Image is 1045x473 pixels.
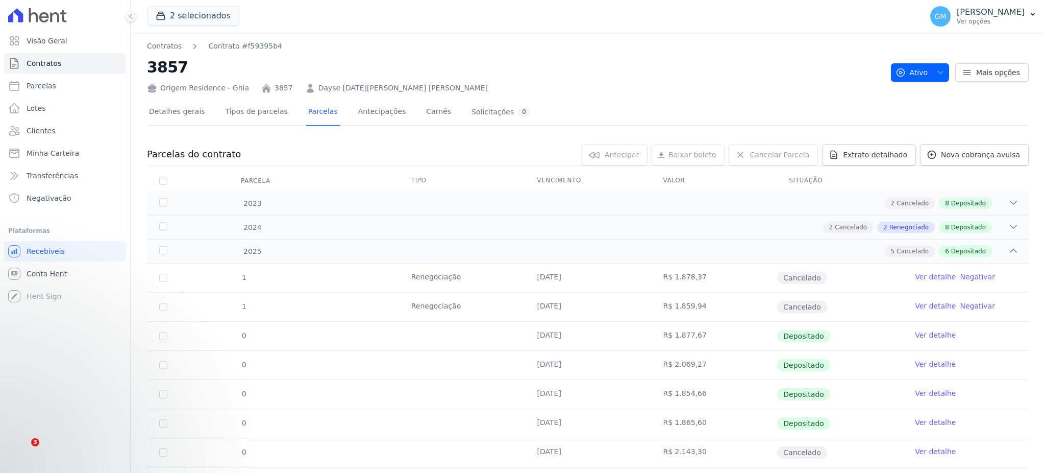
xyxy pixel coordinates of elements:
[525,380,651,409] td: [DATE]
[915,272,956,282] a: Ver detalhe
[951,223,986,232] span: Depositado
[399,170,525,192] th: Tipo
[951,247,986,256] span: Depositado
[945,223,949,232] span: 8
[8,374,212,445] iframe: Intercom notifications mensagem
[4,53,126,74] a: Contratos
[159,361,167,369] input: Só é possível selecionar pagamentos em aberto
[525,351,651,380] td: [DATE]
[915,388,956,398] a: Ver detalhe
[945,247,949,256] span: 6
[4,121,126,141] a: Clientes
[822,144,916,165] a: Extrato detalhado
[31,438,39,446] span: 3
[147,41,182,52] a: Contratos
[651,264,777,292] td: R$ 1.878,37
[951,199,986,208] span: Depositado
[891,199,895,208] span: 2
[275,83,293,93] a: 3857
[356,99,408,126] a: Antecipações
[777,330,830,342] span: Depositado
[241,332,246,340] span: 0
[777,170,903,192] th: Situação
[241,390,246,398] span: 0
[241,302,246,311] span: 1
[960,273,995,281] a: Negativar
[829,223,833,232] span: 2
[147,99,207,126] a: Detalhes gerais
[843,150,907,160] span: Extrato detalhado
[651,380,777,409] td: R$ 1.854,66
[4,76,126,96] a: Parcelas
[8,225,122,237] div: Plataformas
[241,419,246,427] span: 0
[4,143,126,163] a: Minha Carteira
[243,222,262,233] span: 2024
[4,241,126,262] a: Recebíveis
[469,99,532,126] a: Solicitações0
[651,409,777,438] td: R$ 1.865,60
[941,150,1020,160] span: Nova cobrança avulsa
[306,99,340,126] a: Parcelas
[651,438,777,467] td: R$ 2.143,30
[27,103,46,113] span: Lotes
[897,247,929,256] span: Cancelado
[883,223,887,232] span: 2
[525,322,651,350] td: [DATE]
[525,293,651,321] td: [DATE]
[27,148,79,158] span: Minha Carteira
[4,31,126,51] a: Visão Geral
[229,171,283,191] div: Parcela
[27,36,67,46] span: Visão Geral
[960,302,995,310] a: Negativar
[10,438,35,463] iframe: Intercom live chat
[777,388,830,400] span: Depositado
[159,448,167,457] input: Só é possível selecionar pagamentos em aberto
[915,359,956,369] a: Ver detalhe
[891,247,895,256] span: 5
[241,361,246,369] span: 0
[318,83,488,93] a: Dayse [DATE][PERSON_NAME] [PERSON_NAME]
[4,188,126,208] a: Negativação
[915,301,956,311] a: Ver detalhe
[147,83,249,93] div: Origem Residence - Ghia
[777,359,830,371] span: Depositado
[147,41,883,52] nav: Breadcrumb
[777,272,827,284] span: Cancelado
[27,246,65,256] span: Recebíveis
[955,63,1029,82] a: Mais opções
[945,199,949,208] span: 8
[518,107,530,117] div: 0
[897,199,929,208] span: Cancelado
[471,107,530,117] div: Solicitações
[525,170,651,192] th: Vencimento
[223,99,290,126] a: Tipos de parcelas
[891,63,950,82] button: Ativo
[835,223,867,232] span: Cancelado
[27,58,61,68] span: Contratos
[243,246,262,257] span: 2025
[957,17,1025,26] p: Ver opções
[895,63,928,82] span: Ativo
[159,303,167,311] input: Só é possível selecionar pagamentos em aberto
[159,332,167,340] input: Só é possível selecionar pagamentos em aberto
[241,448,246,456] span: 0
[915,417,956,428] a: Ver detalhe
[147,6,239,26] button: 2 selecionados
[976,67,1020,78] span: Mais opções
[4,98,126,119] a: Lotes
[935,13,947,20] span: GM
[147,56,883,79] h2: 3857
[651,170,777,192] th: Valor
[777,417,830,430] span: Depositado
[208,41,282,52] a: Contrato #f59395b4
[147,41,282,52] nav: Breadcrumb
[651,351,777,380] td: R$ 2.069,27
[27,193,71,203] span: Negativação
[922,2,1045,31] button: GM [PERSON_NAME] Ver opções
[243,198,262,209] span: 2023
[915,330,956,340] a: Ver detalhe
[777,301,827,313] span: Cancelado
[27,81,56,91] span: Parcelas
[957,7,1025,17] p: [PERSON_NAME]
